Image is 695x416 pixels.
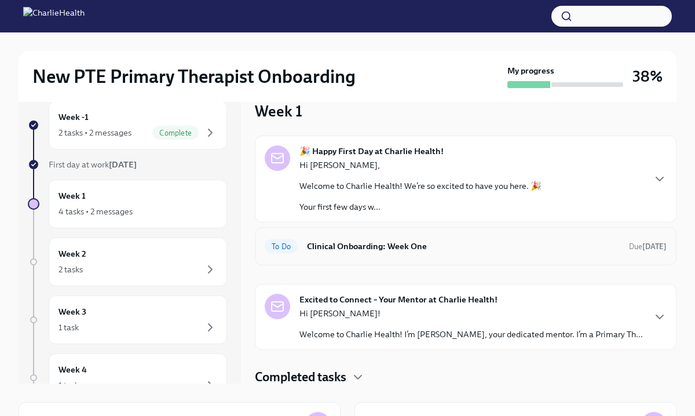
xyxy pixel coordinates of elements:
div: 1 task [58,322,79,333]
h6: Week 2 [58,247,86,260]
p: Hi [PERSON_NAME]! [299,308,643,319]
p: Hi [PERSON_NAME], [299,159,542,171]
strong: 🎉 Happy First Day at Charlie Health! [299,145,444,157]
a: Week 31 task [28,295,227,344]
div: Completed tasks [255,368,676,386]
h6: Week -1 [58,111,89,123]
span: August 23rd, 2025 07:00 [629,241,667,252]
a: Week 14 tasks • 2 messages [28,180,227,228]
h6: Week 1 [58,189,86,202]
span: First day at work [49,159,137,170]
strong: [DATE] [642,242,667,251]
a: First day at work[DATE] [28,159,227,170]
span: To Do [265,242,298,251]
div: 2 tasks • 2 messages [58,127,131,138]
p: Welcome to Charlie Health! I’m [PERSON_NAME], your dedicated mentor. I’m a Primary Th... [299,329,643,340]
h3: 38% [632,66,663,87]
h2: New PTE Primary Therapist Onboarding [32,65,356,88]
div: 2 tasks [58,264,83,275]
div: 4 tasks • 2 messages [58,206,133,217]
strong: Excited to Connect – Your Mentor at Charlie Health! [299,294,498,305]
a: Week 22 tasks [28,238,227,286]
span: Complete [152,129,199,137]
h6: Week 3 [58,305,86,318]
a: Week 41 task [28,353,227,402]
p: Welcome to Charlie Health! We’re so excited to have you here. 🎉 [299,180,542,192]
a: Week -12 tasks • 2 messagesComplete [28,101,227,149]
a: To DoClinical Onboarding: Week OneDue[DATE] [265,237,667,256]
p: Your first few days w... [299,201,542,213]
div: 1 task [58,379,79,391]
span: Due [629,242,667,251]
h3: Week 1 [255,101,302,122]
strong: My progress [507,65,554,76]
h4: Completed tasks [255,368,346,386]
img: CharlieHealth [23,7,85,25]
h6: Week 4 [58,363,87,376]
h6: Clinical Onboarding: Week One [307,240,620,253]
strong: [DATE] [109,159,137,170]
